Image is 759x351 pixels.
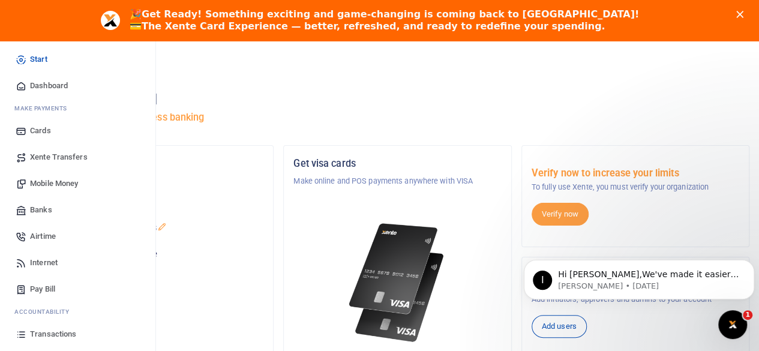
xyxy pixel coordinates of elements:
a: Internet [10,250,146,276]
h5: Organization [56,158,263,170]
h4: Hello [PERSON_NAME] [46,92,749,106]
span: Mobile Money [30,178,78,190]
a: Pay Bill [10,276,146,302]
iframe: Intercom notifications message [519,235,759,319]
span: Cards [30,125,51,137]
a: Cards [10,118,146,144]
p: To fully use Xente, you must verify your organization [532,181,739,193]
p: Make online and POS payments anywhere with VISA [293,175,501,187]
p: Your current account balance [56,248,263,260]
span: Internet [30,257,58,269]
a: Airtime [10,223,146,250]
b: Get Ready! Something exciting and game-changing is coming back to [GEOGRAPHIC_DATA]! [142,8,639,20]
a: Add users [532,315,587,338]
li: Ac [10,302,146,321]
a: Dashboard [10,73,146,99]
a: Mobile Money [10,170,146,197]
span: Transactions [30,328,76,340]
iframe: Intercom live chat [718,310,747,339]
span: Dashboard [30,80,68,92]
a: Start [10,46,146,73]
span: ake Payments [20,104,67,113]
div: Close [736,11,748,18]
h5: Get visa cards [293,158,501,170]
span: 1 [743,310,752,320]
b: The Xente Card Experience — better, refreshed, and ready to redefine your spending. [142,20,605,32]
a: Banks [10,197,146,223]
span: Xente Transfers [30,151,88,163]
a: Transactions [10,321,146,347]
span: Airtime [30,230,56,242]
img: Profile image for Aceng [101,11,120,30]
p: Innovation District Operations [56,222,263,234]
span: countability [23,307,69,316]
a: Xente Transfers [10,144,146,170]
li: M [10,99,146,118]
h5: Welcome to better business banking [46,112,749,124]
a: Verify now [532,203,589,226]
h5: Account [56,204,263,216]
h5: Verify now to increase your limits [532,167,739,179]
div: 🎉 💳 [130,8,639,32]
span: Start [30,53,47,65]
span: Banks [30,204,52,216]
p: INNOVATION VILLAGE [56,175,263,187]
img: xente-_physical_cards.png [346,216,449,350]
span: Pay Bill [30,283,55,295]
h5: UGX 2,451,135 [56,263,263,275]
